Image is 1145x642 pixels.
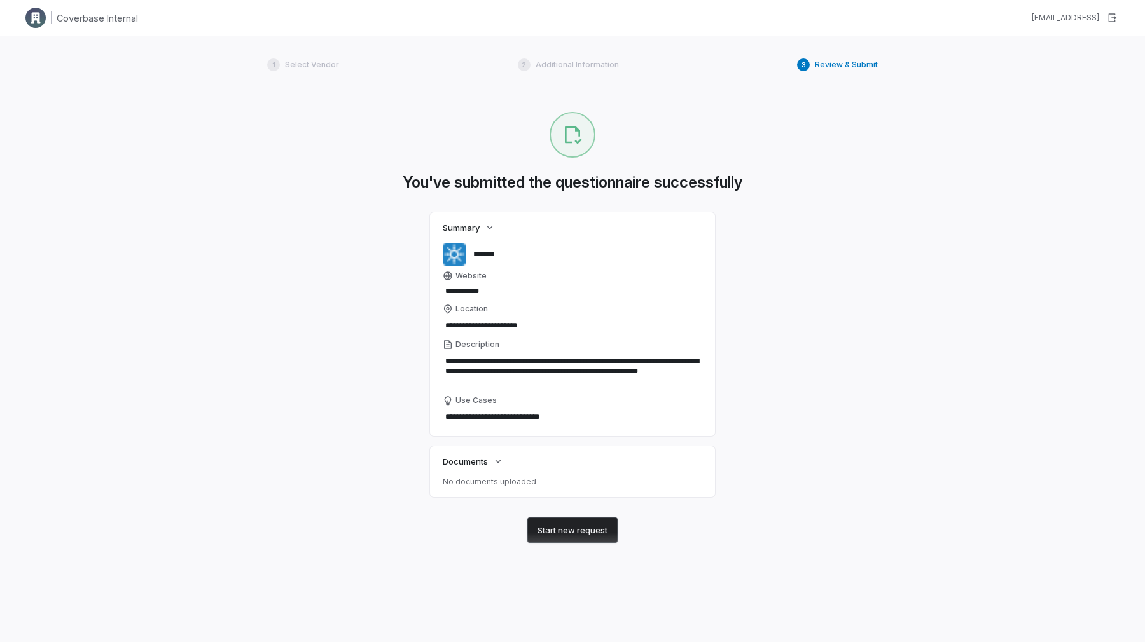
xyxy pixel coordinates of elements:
[403,173,742,192] h1: You've submitted the questionnaire successfully
[455,339,499,350] span: Description
[527,517,618,543] button: Start new request
[1032,13,1099,23] div: [EMAIL_ADDRESS]
[443,477,702,487] p: No documents uploaded
[439,450,507,473] button: Documents
[455,304,488,314] span: Location
[267,58,280,71] div: 1
[285,60,339,70] span: Select Vendor
[443,456,488,467] span: Documents
[815,60,878,70] span: Review & Submit
[518,58,531,71] div: 2
[25,8,46,28] img: Clerk Logo
[455,271,487,281] span: Website
[797,58,810,71] div: 3
[443,352,702,390] textarea: Description
[443,283,682,299] input: Website
[443,317,702,334] input: Location
[439,216,499,239] button: Summary
[536,60,619,70] span: Additional Information
[57,11,138,25] h1: Coverbase Internal
[443,222,480,233] span: Summary
[443,408,702,426] textarea: Use Cases
[455,395,497,406] span: Use Cases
